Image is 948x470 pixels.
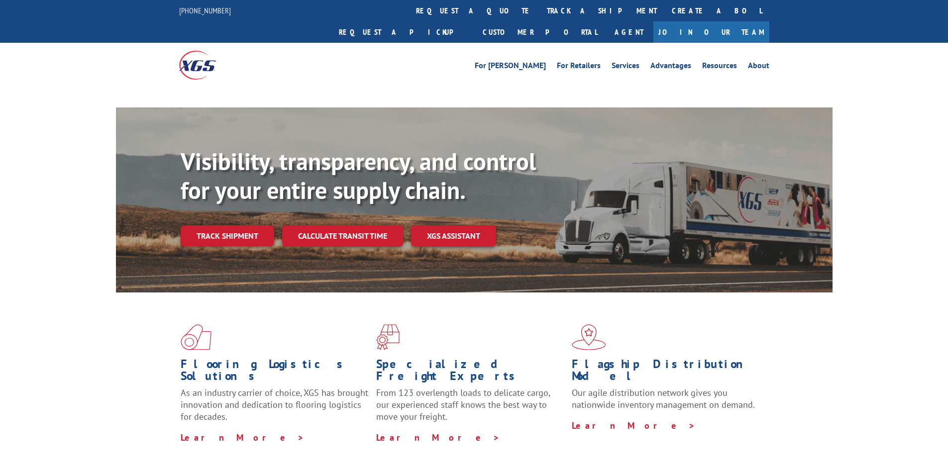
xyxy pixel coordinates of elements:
img: xgs-icon-focused-on-flooring-red [376,324,400,350]
a: For [PERSON_NAME] [475,62,546,73]
a: Calculate transit time [282,225,403,247]
img: xgs-icon-total-supply-chain-intelligence-red [181,324,211,350]
p: From 123 overlength loads to delicate cargo, our experienced staff knows the best way to move you... [376,387,564,431]
a: Learn More > [376,432,500,443]
a: XGS ASSISTANT [411,225,496,247]
a: Request a pickup [331,21,475,43]
h1: Flooring Logistics Solutions [181,358,369,387]
a: Resources [702,62,737,73]
a: For Retailers [557,62,601,73]
a: Track shipment [181,225,274,246]
b: Visibility, transparency, and control for your entire supply chain. [181,146,536,205]
a: [PHONE_NUMBER] [179,5,231,15]
img: xgs-icon-flagship-distribution-model-red [572,324,606,350]
span: Our agile distribution network gives you nationwide inventory management on demand. [572,387,755,410]
a: About [748,62,769,73]
a: Services [612,62,639,73]
a: Learn More > [572,420,696,431]
span: As an industry carrier of choice, XGS has brought innovation and dedication to flooring logistics... [181,387,368,422]
h1: Specialized Freight Experts [376,358,564,387]
a: Join Our Team [653,21,769,43]
a: Advantages [650,62,691,73]
h1: Flagship Distribution Model [572,358,760,387]
a: Agent [605,21,653,43]
a: Learn More > [181,432,305,443]
a: Customer Portal [475,21,605,43]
